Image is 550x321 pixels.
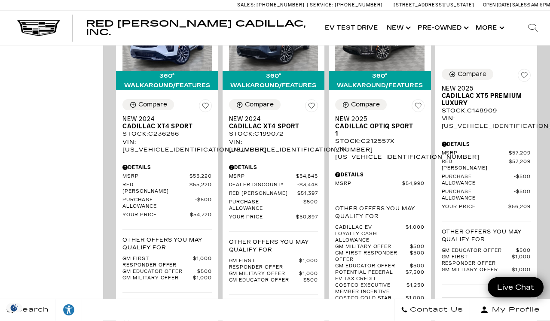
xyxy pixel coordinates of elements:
span: Potential Federal EV Tax Credit [335,270,406,282]
button: More [471,11,507,45]
a: GM First Responder Offer $1,000 [122,256,212,269]
span: $500 [197,269,212,275]
a: GM Educator Offer $500 [335,263,425,270]
a: New 2025Cadillac XT5 Premium Luxury [442,85,531,107]
span: $500 [410,244,425,250]
span: $51,397 [297,191,318,197]
a: Purchase Allowance $500 [442,189,531,202]
p: Other Offers You May Qualify For [335,205,425,220]
span: Your Price [229,214,296,221]
span: $1,000 [406,224,425,244]
span: New 2024 [229,115,312,123]
a: [STREET_ADDRESS][US_STATE] [394,3,474,8]
span: Cadillac XT4 Sport [229,123,312,130]
span: $500 [410,250,425,263]
a: Potential Federal EV Tax Credit $7,500 [335,270,425,282]
span: $500 [516,248,531,254]
a: Purchase Allowance $500 [442,174,531,187]
span: $1,000 [406,295,425,315]
span: $57,209 [509,150,531,157]
a: Costco Gold Star and Business Member Incentive $1,000 [335,295,425,315]
span: 9 AM-6 PM [528,3,550,8]
span: $57,209 [509,159,531,172]
a: Red [PERSON_NAME] $55,220 [122,182,212,195]
a: Explore your accessibility options [56,300,82,321]
span: $1,000 [512,254,531,267]
a: Service: [PHONE_NUMBER] [307,3,385,8]
div: Pricing Details - New 2024 Cadillac XT4 Sport [229,164,318,171]
span: [PHONE_NUMBER] [257,3,305,8]
span: GM Military Offer [335,244,410,250]
span: Cadillac XT5 Premium Luxury [442,92,525,107]
span: $500 [301,199,318,212]
span: $1,000 [299,258,318,271]
a: GM First Responder Offer $1,000 [442,254,531,267]
span: $54,845 [296,173,318,180]
a: Cadillac EV Loyalty Cash Allowance $1,000 [335,224,425,244]
span: $1,250 [406,282,425,295]
span: GM Educator Offer [229,277,304,284]
a: GM First Responder Offer $1,000 [229,258,318,271]
span: Search [13,304,49,316]
span: MSRP [229,173,296,180]
div: Compare [458,70,486,78]
img: Cadillac Dark Logo with Cadillac White Text [17,20,60,36]
span: GM Military Offer [229,271,299,277]
div: Stock : C148909 [442,107,531,115]
div: 360° WalkAround/Features [223,71,325,90]
span: $500 [514,189,531,202]
span: GM Educator Offer [335,263,410,270]
span: $500 [514,174,531,187]
a: Sales: [PHONE_NUMBER] [237,3,307,8]
button: Compare Vehicle [335,99,387,110]
span: $55,220 [189,182,212,195]
div: Pricing Details - New 2024 Cadillac XT4 Sport [122,164,212,171]
div: Pricing Details - New 2025 Cadillac XT5 Premium Luxury [442,140,531,148]
span: $500 [410,263,425,270]
a: New 2024Cadillac XT4 Sport [122,115,212,130]
span: Purchase Allowance [122,197,195,210]
div: VIN: [US_VEHICLE_IDENTIFICATION_NUMBER] [122,138,212,154]
a: Live Chat [488,277,544,297]
span: $56,209 [508,204,531,210]
div: Stock : C236266 [122,130,212,138]
span: Service: [310,3,333,8]
button: Save Vehicle [305,99,318,115]
div: 360° WalkAround/Features [329,71,431,90]
a: Red [PERSON_NAME] $51,397 [229,191,318,197]
a: New [382,11,413,45]
span: Purchase Allowance [442,174,514,187]
a: GM Educator Offer $500 [442,248,531,254]
div: VIN: [US_VEHICLE_IDENTIFICATION_NUMBER] [229,138,318,154]
div: Stock : C199072 [229,130,318,138]
span: Dealer Discount* [229,182,298,188]
span: MSRP [122,173,189,180]
div: Stock : C212557X [335,137,425,145]
div: Compare [138,101,167,109]
span: Purchase Allowance [442,189,514,202]
p: Other Offers You May Qualify For [122,236,212,251]
a: New 2024Cadillac XT4 Sport [229,115,318,130]
div: Explore your accessibility options [56,304,82,317]
span: Costco Executive Member Incentive [335,282,406,295]
a: Pre-Owned [413,11,471,45]
a: GM First Responder Offer $500 [335,250,425,263]
a: GM Military Offer $1,000 [229,271,318,277]
a: GM Educator Offer $500 [122,269,212,275]
span: GM First Responder Offer [122,256,193,269]
a: Contact Us [394,300,470,321]
span: $1,000 [193,275,212,282]
p: Other Offers You May Qualify For [442,228,531,243]
div: Compare [351,101,380,109]
a: GM Military Offer $1,000 [442,267,531,273]
span: Red [PERSON_NAME] [229,191,298,197]
span: MSRP [335,181,402,187]
span: GM First Responder Offer [229,258,299,271]
span: GM Educator Offer [442,248,516,254]
span: $500 [303,277,318,284]
span: $1,000 [512,267,531,273]
span: GM Military Offer [442,267,512,273]
img: Opt-Out Icon [4,303,24,312]
span: $55,220 [189,173,212,180]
